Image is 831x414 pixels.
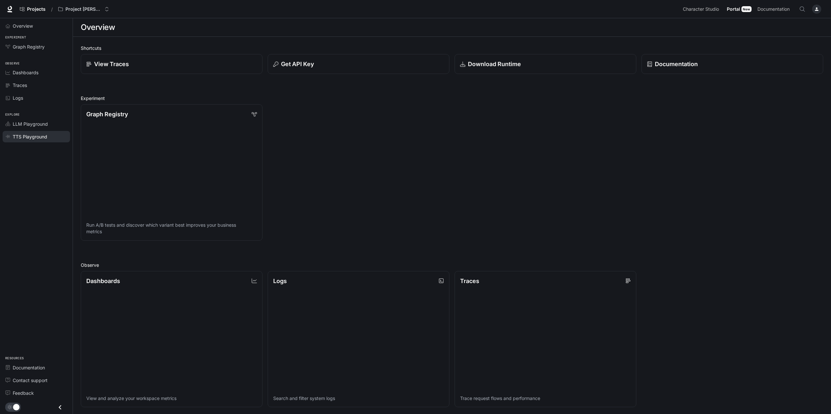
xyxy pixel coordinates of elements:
a: Feedback [3,387,70,399]
a: Traces [3,79,70,91]
p: Trace request flows and performance [460,395,631,402]
p: Run A/B tests and discover which variant best improves your business metrics [86,222,257,235]
p: View and analyze your workspace metrics [86,395,257,402]
button: Close drawer [53,401,67,414]
a: Documentation [755,3,795,16]
div: New [741,6,752,12]
button: Get API Key [268,54,449,74]
span: Contact support [13,377,48,384]
a: Graph RegistryRun A/B tests and discover which variant best improves your business metrics [81,104,262,241]
span: Portal [727,5,740,13]
span: LLM Playground [13,121,48,127]
p: Traces [460,277,479,285]
p: Documentation [655,60,698,68]
a: Logs [3,92,70,104]
p: Dashboards [86,277,120,285]
span: Overview [13,22,33,29]
span: Dashboards [13,69,38,76]
p: Search and filter system logs [273,395,444,402]
a: Download Runtime [455,54,636,74]
p: Graph Registry [86,110,128,119]
p: Logs [273,277,287,285]
span: Traces [13,82,27,89]
button: Open workspace menu [55,3,112,16]
a: Dashboards [3,67,70,78]
p: Get API Key [281,60,314,68]
div: / [49,6,55,13]
a: Documentation [3,362,70,373]
span: Feedback [13,390,34,396]
p: View Traces [94,60,129,68]
p: Download Runtime [468,60,521,68]
a: TTS Playground [3,131,70,142]
h2: Experiment [81,95,823,102]
span: Dark mode toggle [13,403,20,410]
a: Character Studio [680,3,724,16]
h2: Observe [81,262,823,268]
span: Character Studio [683,5,719,13]
a: Overview [3,20,70,32]
a: DashboardsView and analyze your workspace metrics [81,271,262,407]
a: Go to projects [17,3,49,16]
span: Logs [13,94,23,101]
span: TTS Playground [13,133,47,140]
a: PortalNew [724,3,754,16]
a: Graph Registry [3,41,70,52]
h2: Shortcuts [81,45,823,51]
a: Contact support [3,375,70,386]
a: LogsSearch and filter system logs [268,271,449,407]
span: Documentation [757,5,790,13]
a: LLM Playground [3,118,70,130]
p: Project [PERSON_NAME] [65,7,102,12]
span: Projects [27,7,46,12]
button: Open Command Menu [796,3,809,16]
h1: Overview [81,21,115,34]
span: Graph Registry [13,43,45,50]
a: TracesTrace request flows and performance [455,271,636,407]
a: Documentation [641,54,823,74]
a: View Traces [81,54,262,74]
span: Documentation [13,364,45,371]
